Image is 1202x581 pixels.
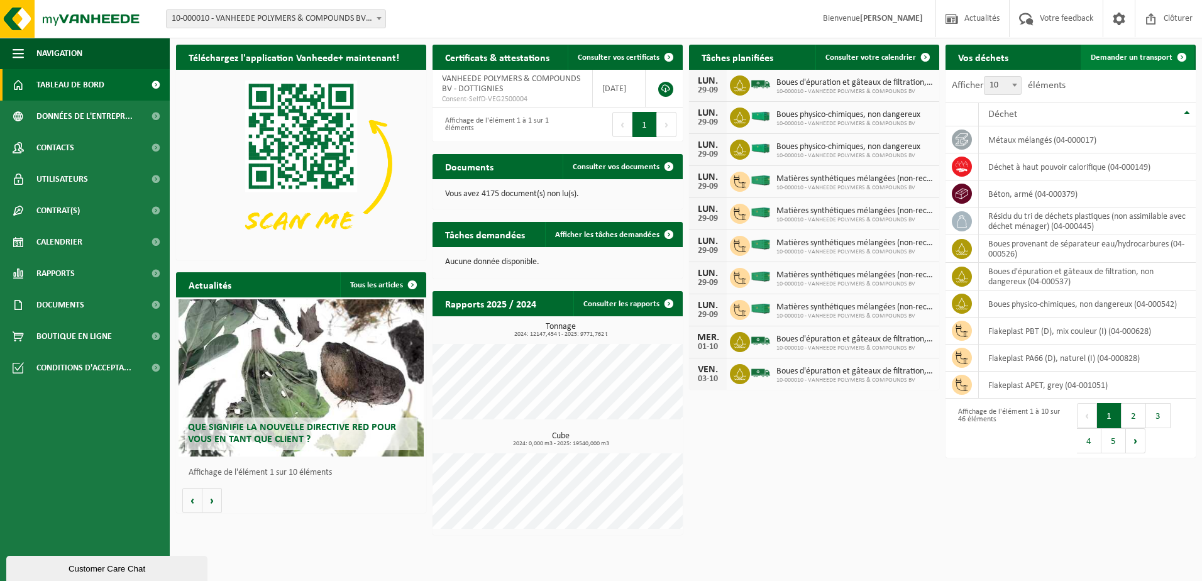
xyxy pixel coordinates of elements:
[776,120,920,128] span: 10-000010 - VANHEEDE POLYMERS & COMPOUNDS BV
[1081,45,1194,70] a: Demander un transport
[166,9,386,28] span: 10-000010 - VANHEEDE POLYMERS & COMPOUNDS BV - DOTTIGNIES
[176,70,426,258] img: Download de VHEPlus App
[442,94,583,104] span: Consent-SelfD-VEG2500004
[776,377,933,384] span: 10-000010 - VANHEEDE POLYMERS & COMPOUNDS BV
[695,279,720,287] div: 29-09
[750,330,771,351] img: BL-SO-LV
[657,112,676,137] button: Next
[176,45,412,69] h2: Téléchargez l'application Vanheede+ maintenant!
[573,163,659,171] span: Consulter vos documents
[776,302,933,313] span: Matières synthétiques mélangées (non-recyclable), pvc exclus
[776,78,933,88] span: Boues d'épuration et gâteaux de filtration, non dangereux
[36,163,88,195] span: Utilisateurs
[36,321,112,352] span: Boutique en ligne
[776,142,920,152] span: Boues physico-chimiques, non dangereux
[952,80,1066,91] label: Afficher éléments
[815,45,938,70] a: Consulter votre calendrier
[979,153,1196,180] td: déchet à haut pouvoir calorifique (04-000149)
[695,365,720,375] div: VEN.
[979,263,1196,290] td: boues d'épuration et gâteaux de filtration, non dangereux (04-000537)
[439,441,683,447] span: 2024: 0,000 m3 - 2025: 19540,000 m3
[750,175,771,186] img: HK-XC-40-GN-00
[776,206,933,216] span: Matières synthétiques mélangées (non-recyclable), pvc exclus
[776,248,933,256] span: 10-000010 - VANHEEDE POLYMERS & COMPOUNDS BV
[776,238,933,248] span: Matières synthétiques mélangées (non-recyclable), pvc exclus
[36,195,80,226] span: Contrat(s)
[176,272,244,297] h2: Actualités
[695,214,720,223] div: 29-09
[776,88,933,96] span: 10-000010 - VANHEEDE POLYMERS & COMPOUNDS BV
[979,180,1196,207] td: béton, armé (04-000379)
[433,291,549,316] h2: Rapports 2025 / 2024
[695,76,720,86] div: LUN.
[695,150,720,159] div: 29-09
[433,45,562,69] h2: Certificats & attestations
[36,226,82,258] span: Calendrier
[952,402,1064,455] div: Affichage de l'élément 1 à 10 sur 46 éléments
[776,280,933,288] span: 10-000010 - VANHEEDE POLYMERS & COMPOUNDS BV
[189,468,420,477] p: Affichage de l'élément 1 sur 10 éléments
[979,290,1196,318] td: boues physico-chimiques, non dangereux (04-000542)
[750,74,771,95] img: BL-SO-LV
[36,132,74,163] span: Contacts
[36,258,75,289] span: Rapports
[1122,403,1146,428] button: 2
[182,488,202,513] button: Vorige
[825,53,916,62] span: Consulter votre calendrier
[750,207,771,218] img: HK-XC-40-GN-00
[979,372,1196,399] td: Flakeplast APET, grey (04-001051)
[776,174,933,184] span: Matières synthétiques mélangées (non-recyclable), pvc exclus
[979,126,1196,153] td: métaux mélangés (04-000017)
[36,289,84,321] span: Documents
[433,154,506,179] h2: Documents
[860,14,923,23] strong: [PERSON_NAME]
[695,375,720,384] div: 03-10
[695,333,720,343] div: MER.
[1097,403,1122,428] button: 1
[695,118,720,127] div: 29-09
[439,323,683,338] h3: Tonnage
[1126,428,1145,453] button: Next
[695,301,720,311] div: LUN.
[439,111,551,138] div: Affichage de l'élément 1 à 1 sur 1 éléments
[433,222,538,246] h2: Tâches demandées
[445,258,670,267] p: Aucune donnée disponible.
[593,70,646,108] td: [DATE]
[750,271,771,282] img: HK-XC-40-GN-00
[632,112,657,137] button: 1
[1077,403,1097,428] button: Previous
[202,488,222,513] button: Volgende
[445,190,670,199] p: Vous avez 4175 document(s) non lu(s).
[946,45,1021,69] h2: Vos déchets
[695,268,720,279] div: LUN.
[695,172,720,182] div: LUN.
[340,272,425,297] a: Tous les articles
[750,239,771,250] img: HK-XC-40-GN-00
[695,86,720,95] div: 29-09
[179,299,424,456] a: Que signifie la nouvelle directive RED pour vous en tant que client ?
[439,331,683,338] span: 2024: 12147,454 t - 2025: 9771,762 t
[1101,428,1126,453] button: 5
[167,10,385,28] span: 10-000010 - VANHEEDE POLYMERS & COMPOUNDS BV - DOTTIGNIES
[776,152,920,160] span: 10-000010 - VANHEEDE POLYMERS & COMPOUNDS BV
[776,345,933,352] span: 10-000010 - VANHEEDE POLYMERS & COMPOUNDS BV
[1077,428,1101,453] button: 4
[442,74,580,94] span: VANHEEDE POLYMERS & COMPOUNDS BV - DOTTIGNIES
[568,45,681,70] a: Consulter vos certificats
[695,204,720,214] div: LUN.
[188,423,396,445] span: Que signifie la nouvelle directive RED pour vous en tant que client ?
[750,303,771,314] img: HK-XC-40-GN-00
[979,318,1196,345] td: Flakeplast PBT (D), mix couleur (I) (04-000628)
[439,432,683,447] h3: Cube
[776,216,933,224] span: 10-000010 - VANHEEDE POLYMERS & COMPOUNDS BV
[612,112,632,137] button: Previous
[695,236,720,246] div: LUN.
[984,76,1022,95] span: 10
[695,140,720,150] div: LUN.
[776,313,933,320] span: 10-000010 - VANHEEDE POLYMERS & COMPOUNDS BV
[750,143,771,154] img: HK-RS-30-GN-00
[36,69,104,101] span: Tableau de bord
[695,108,720,118] div: LUN.
[988,109,1017,119] span: Déchet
